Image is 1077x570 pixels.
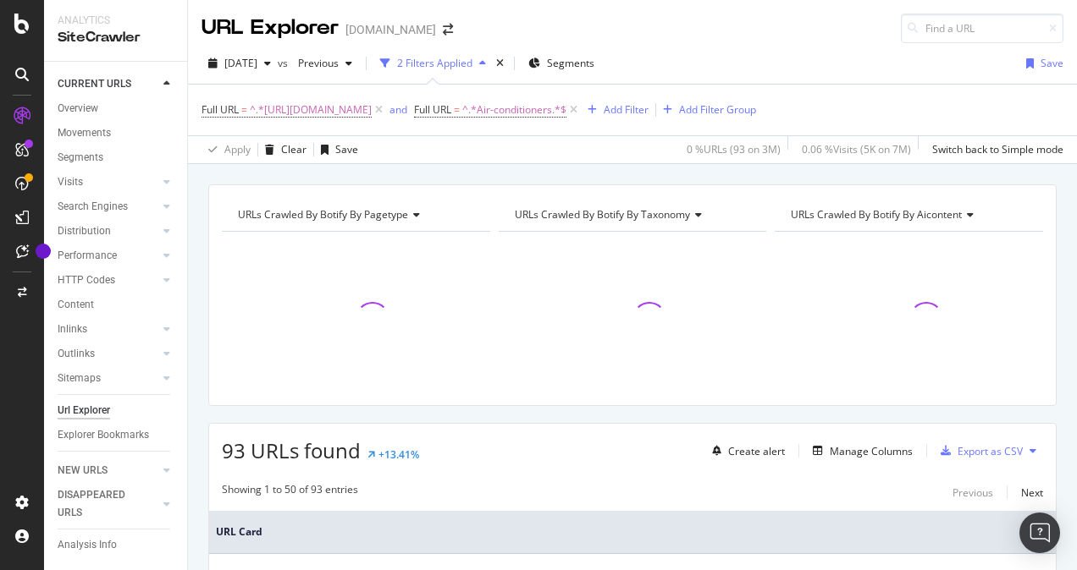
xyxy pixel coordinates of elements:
[373,50,493,77] button: 2 Filters Applied
[454,102,460,117] span: =
[925,136,1063,163] button: Switch back to Simple mode
[216,524,1036,540] span: URL Card
[1019,512,1060,553] div: Open Intercom Messenger
[58,222,158,240] a: Distribution
[58,75,131,93] div: CURRENT URLS
[202,14,339,42] div: URL Explorer
[58,271,115,289] div: HTTP Codes
[958,444,1023,458] div: Export as CSV
[389,102,407,117] div: and
[58,14,174,28] div: Analytics
[791,207,962,222] span: URLs Crawled By Botify By aicontent
[345,21,436,38] div: [DOMAIN_NAME]
[58,370,158,387] a: Sitemaps
[58,100,98,118] div: Overview
[901,14,1063,43] input: Find a URL
[58,402,110,419] div: Url Explorer
[58,486,158,522] a: DISAPPEARED URLS
[250,98,372,122] span: ^.*[URL][DOMAIN_NAME]
[238,207,408,222] span: URLs Crawled By Botify By pagetype
[222,482,358,502] div: Showing 1 to 50 of 93 entries
[547,56,594,70] span: Segments
[802,142,911,156] div: 0.06 % Visits ( 5K on 7M )
[462,98,566,122] span: ^.*Air-conditioners.*$
[493,55,507,72] div: times
[932,142,1063,156] div: Switch back to Simple mode
[934,437,1023,464] button: Export as CSV
[58,124,175,142] a: Movements
[58,426,175,444] a: Explorer Bookmarks
[58,402,175,419] a: Url Explorer
[1021,482,1043,502] button: Next
[705,437,785,464] button: Create alert
[522,50,601,77] button: Segments
[511,201,752,228] h4: URLs Crawled By Botify By taxonomy
[58,370,101,387] div: Sitemaps
[58,462,108,480] div: NEW URLS
[953,485,993,500] div: Previous
[58,536,117,554] div: Analysis Info
[58,247,158,265] a: Performance
[222,436,361,464] span: 93 URLs found
[224,56,257,70] span: 2025 Sep. 6th
[241,102,247,117] span: =
[656,100,756,120] button: Add Filter Group
[291,56,339,70] span: Previous
[58,345,95,363] div: Outlinks
[58,124,111,142] div: Movements
[604,102,649,117] div: Add Filter
[1041,56,1063,70] div: Save
[202,50,278,77] button: [DATE]
[58,75,158,93] a: CURRENT URLS
[679,102,756,117] div: Add Filter Group
[58,198,158,216] a: Search Engines
[291,50,359,77] button: Previous
[378,447,419,462] div: +13.41%
[58,536,175,554] a: Analysis Info
[58,271,158,289] a: HTTP Codes
[1019,50,1063,77] button: Save
[36,244,51,259] div: Tooltip anchor
[1021,485,1043,500] div: Next
[58,28,174,47] div: SiteCrawler
[58,486,143,522] div: DISAPPEARED URLS
[58,296,175,314] a: Content
[224,142,251,156] div: Apply
[258,136,307,163] button: Clear
[278,56,291,70] span: vs
[58,426,149,444] div: Explorer Bookmarks
[830,444,913,458] div: Manage Columns
[581,100,649,120] button: Add Filter
[953,482,993,502] button: Previous
[235,201,475,228] h4: URLs Crawled By Botify By pagetype
[414,102,451,117] span: Full URL
[389,101,407,118] button: and
[202,102,239,117] span: Full URL
[314,136,358,163] button: Save
[58,198,128,216] div: Search Engines
[728,444,785,458] div: Create alert
[58,173,83,191] div: Visits
[58,149,103,167] div: Segments
[58,296,94,314] div: Content
[687,142,781,156] div: 0 % URLs ( 93 on 3M )
[58,222,111,240] div: Distribution
[58,462,158,480] a: NEW URLS
[58,173,158,191] a: Visits
[58,321,158,338] a: Inlinks
[787,201,1028,228] h4: URLs Crawled By Botify By aicontent
[58,247,117,265] div: Performance
[58,100,175,118] a: Overview
[335,142,358,156] div: Save
[281,142,307,156] div: Clear
[515,207,690,222] span: URLs Crawled By Botify By taxonomy
[58,345,158,363] a: Outlinks
[58,149,175,167] a: Segments
[397,56,472,70] div: 2 Filters Applied
[443,24,453,36] div: arrow-right-arrow-left
[202,136,251,163] button: Apply
[806,441,913,461] button: Manage Columns
[58,321,87,338] div: Inlinks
